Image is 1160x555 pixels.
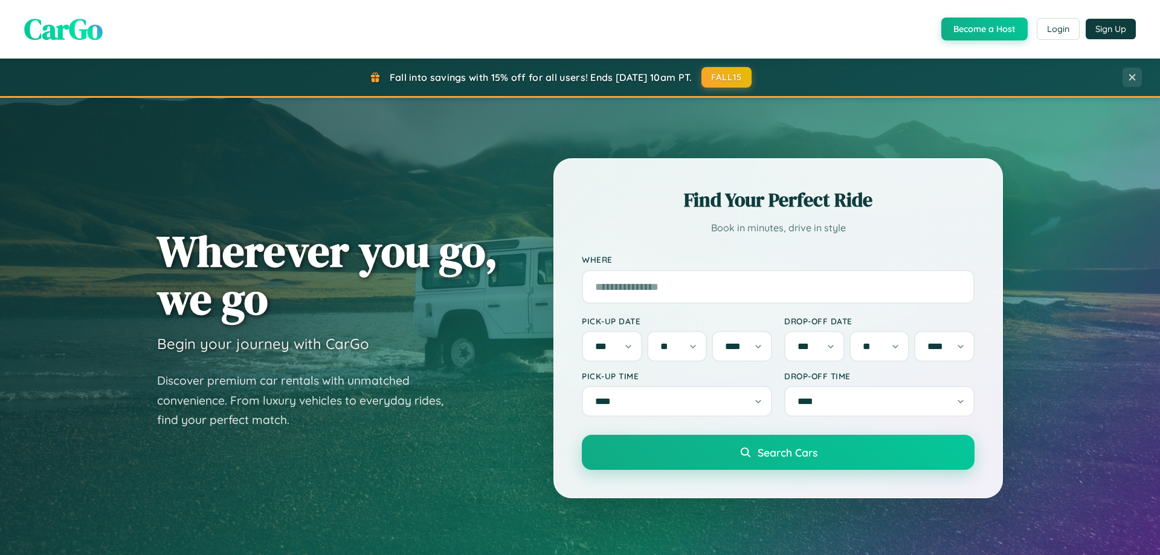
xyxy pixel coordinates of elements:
h1: Wherever you go, we go [157,227,498,322]
button: Sign Up [1086,19,1136,39]
label: Drop-off Time [784,371,975,381]
span: Search Cars [758,446,817,459]
span: CarGo [24,9,103,49]
label: Pick-up Time [582,371,772,381]
label: Where [582,255,975,265]
h3: Begin your journey with CarGo [157,335,369,353]
h2: Find Your Perfect Ride [582,187,975,213]
p: Book in minutes, drive in style [582,219,975,237]
button: Search Cars [582,435,975,470]
button: FALL15 [701,67,752,88]
span: Fall into savings with 15% off for all users! Ends [DATE] 10am PT. [390,71,692,83]
label: Pick-up Date [582,316,772,326]
button: Login [1037,18,1080,40]
p: Discover premium car rentals with unmatched convenience. From luxury vehicles to everyday rides, ... [157,371,459,430]
button: Become a Host [941,18,1028,40]
label: Drop-off Date [784,316,975,326]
